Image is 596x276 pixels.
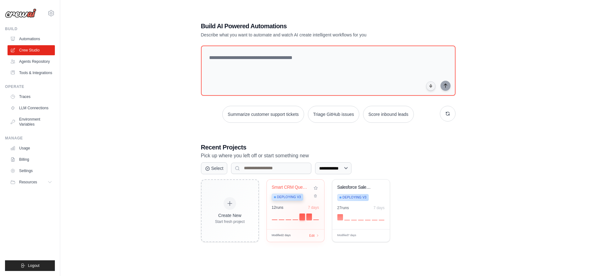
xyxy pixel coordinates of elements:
[5,26,55,31] div: Build
[8,103,55,113] a: LLM Connections
[272,185,310,190] div: Smart CRM Query Handler
[365,220,371,220] div: Day 5: 0 executions
[375,233,380,238] span: Edit
[201,32,412,38] p: Describe what you want to automate and watch AI create intelligent workflows for you
[272,205,283,210] div: 12 run s
[5,8,36,18] img: Logo
[8,143,55,153] a: Usage
[28,263,40,268] span: Logout
[277,195,301,200] span: Deploying v3
[286,219,291,220] div: Day 3: 0 executions
[312,193,319,199] button: Delete project
[8,177,55,187] button: Resources
[337,185,375,190] div: Salesforce Sales Rep Assistant
[337,233,356,238] span: Modified 7 days
[19,180,37,185] span: Resources
[313,219,319,220] div: Day 7: 0 executions
[8,154,55,165] a: Billing
[8,166,55,176] a: Settings
[272,213,319,220] div: Activity over last 7 days
[5,84,55,89] div: Operate
[8,34,55,44] a: Automations
[337,205,349,210] div: 27 run s
[8,45,55,55] a: Crew Studio
[306,214,312,220] div: Day 6: 6 executions
[201,143,456,152] h3: Recent Projects
[201,152,456,160] p: Pick up where you left off or start something new
[299,214,305,220] div: Day 5: 6 executions
[309,233,314,238] span: Edit
[312,185,319,192] button: Add to favorites
[8,57,55,67] a: Agents Repository
[201,22,412,30] h1: Build AI Powered Automations
[344,220,350,220] div: Day 2: 0 executions
[222,106,304,123] button: Summarize customer support tickets
[372,220,377,220] div: Day 6: 0 executions
[373,205,384,210] div: 7 days
[272,219,277,220] div: Day 1: 0 executions
[272,233,291,238] span: Modified 2 days
[201,162,228,174] button: Select
[8,92,55,102] a: Traces
[279,219,284,220] div: Day 2: 0 executions
[440,106,456,122] button: Get new suggestions
[5,260,55,271] button: Logout
[358,220,364,220] div: Day 4: 0 executions
[363,106,414,123] button: Score inbound leads
[215,219,245,224] div: Start fresh project
[293,219,298,220] div: Day 4: 0 executions
[215,212,245,219] div: Create New
[343,195,367,200] span: Deploying v3
[8,68,55,78] a: Tools & Integrations
[351,220,357,220] div: Day 3: 0 executions
[379,220,384,220] div: Day 7: 0 executions
[5,136,55,141] div: Manage
[308,205,319,210] div: 7 days
[337,214,343,220] div: Day 1: 9 executions
[8,114,55,129] a: Environment Variables
[337,213,385,220] div: Activity over last 7 days
[308,106,359,123] button: Triage GitHub issues
[426,81,435,91] button: Click to speak your automation idea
